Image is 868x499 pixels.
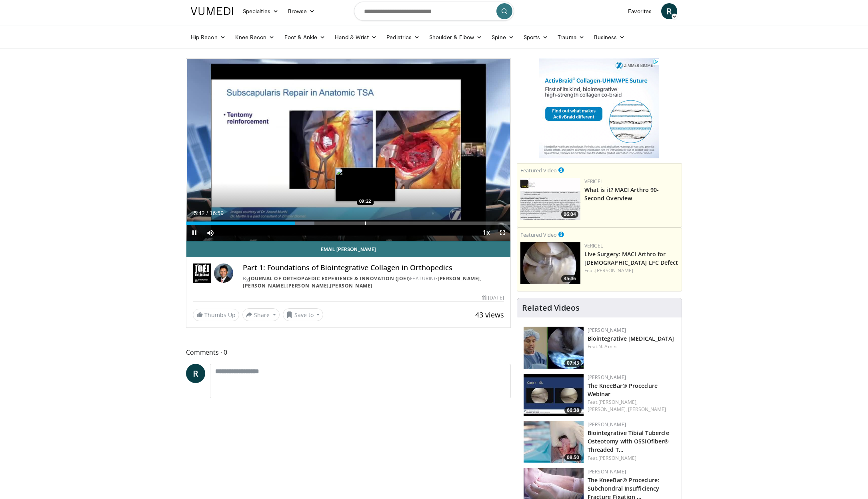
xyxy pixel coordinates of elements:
a: [PERSON_NAME] [588,421,626,428]
div: [DATE] [482,294,504,301]
div: Progress Bar [186,222,510,225]
a: [PERSON_NAME], [598,399,638,405]
img: Journal of Orthopaedic Experience & Innovation (JOEI) [193,263,211,283]
span: 43 views [475,310,504,319]
a: Thumbs Up [193,309,239,321]
a: [PERSON_NAME] [598,455,636,461]
a: Business [589,29,630,45]
a: [PERSON_NAME], [588,406,627,413]
a: Trauma [553,29,589,45]
img: fc62288f-2adf-48f5-a98b-740dd39a21f3.150x105_q85_crop-smart_upscale.jpg [524,374,584,416]
button: Mute [202,225,218,241]
a: The KneeBar® Procedure Webinar [588,382,658,398]
a: [PERSON_NAME] [628,406,666,413]
span: Comments 0 [186,347,511,357]
a: Specialties [238,3,283,19]
div: By FEATURING , , , [243,275,504,289]
a: Sports [519,29,553,45]
small: Featured Video [520,231,557,238]
a: Journal of Orthopaedic Experience & Innovation (JOEI) [249,275,410,282]
img: 14934b67-7d06-479f-8b24-1e3c477188f5.150x105_q85_crop-smart_upscale.jpg [524,421,584,463]
a: Vericel [584,242,603,249]
a: [PERSON_NAME] [588,468,626,475]
a: Knee Recon [230,29,280,45]
button: Share [242,308,280,321]
a: 06:04 [520,178,580,220]
div: Feat. [588,399,675,413]
a: 08:50 [524,421,584,463]
a: [PERSON_NAME] [330,282,372,289]
a: 35:46 [520,242,580,284]
span: 5:42 [194,210,204,216]
a: Biointegrative [MEDICAL_DATA] [588,335,674,342]
a: What is it? MACI Arthro 90-Second Overview [584,186,659,202]
small: Featured Video [520,167,557,174]
a: 66:38 [524,374,584,416]
a: [PERSON_NAME] [286,282,329,289]
a: Favorites [623,3,656,19]
img: eb023345-1e2d-4374-a840-ddbc99f8c97c.150x105_q85_crop-smart_upscale.jpg [520,242,580,284]
a: Email [PERSON_NAME] [186,241,510,257]
a: [PERSON_NAME] [588,374,626,381]
img: image.jpeg [335,168,395,201]
button: Fullscreen [494,225,510,241]
h4: Related Videos [522,303,580,313]
img: aa6cc8ed-3dbf-4b6a-8d82-4a06f68b6688.150x105_q85_crop-smart_upscale.jpg [520,178,580,220]
a: [PERSON_NAME] [438,275,480,282]
a: Hand & Wrist [330,29,382,45]
iframe: Advertisement [539,58,659,158]
h4: Part 1: Foundations of Biointegrative Collagen in Orthopedics [243,263,504,272]
a: Pediatrics [382,29,424,45]
a: R [186,364,205,383]
a: [PERSON_NAME] [243,282,285,289]
div: Feat. [584,267,678,274]
a: R [661,3,677,19]
span: 06:04 [561,211,578,218]
span: / [206,210,208,216]
span: 16:59 [210,210,224,216]
button: Save to [283,308,324,321]
img: Avatar [214,263,233,283]
a: Vericel [584,178,603,185]
a: [PERSON_NAME] [588,327,626,333]
a: Shoulder & Elbow [424,29,487,45]
a: Hip Recon [186,29,230,45]
a: N. Amin [598,343,616,350]
div: Feat. [588,343,675,350]
a: Biointegrative Tibial Tubercle Osteotomy with OSSIOfiber® Threaded T… [588,429,669,453]
span: 07:43 [564,359,582,367]
a: Browse [283,3,320,19]
span: 35:46 [561,275,578,282]
a: Spine [487,29,518,45]
button: Playback Rate [478,225,494,241]
a: Live Surgery: MACI Arthro for [DEMOGRAPHIC_DATA] LFC Defect [584,250,678,266]
a: [PERSON_NAME] [595,267,633,274]
video-js: Video Player [186,59,510,241]
div: Feat. [588,455,675,462]
button: Pause [186,225,202,241]
input: Search topics, interventions [354,2,514,21]
a: Foot & Ankle [280,29,330,45]
img: VuMedi Logo [191,7,233,15]
span: 66:38 [564,407,582,414]
img: 3fbd5ba4-9555-46dd-8132-c1644086e4f5.150x105_q85_crop-smart_upscale.jpg [524,327,584,369]
span: 08:50 [564,454,582,461]
a: 07:43 [524,327,584,369]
